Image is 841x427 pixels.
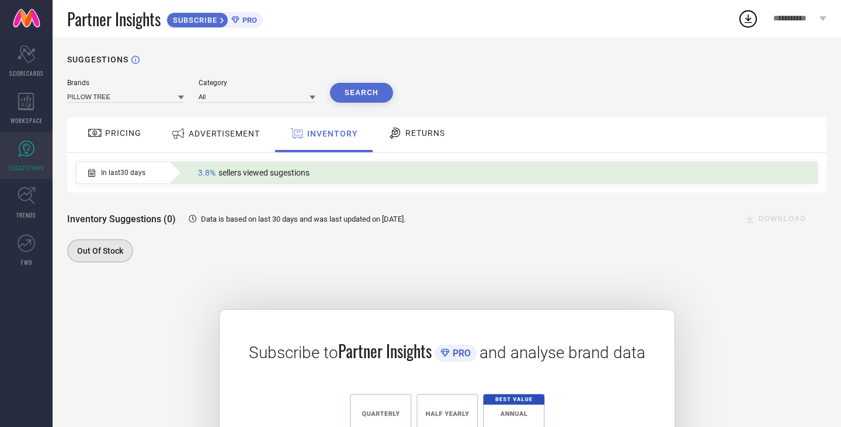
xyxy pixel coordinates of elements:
span: SCORECARDS [9,69,44,78]
span: TRENDS [16,211,36,219]
span: INVENTORY [307,129,358,138]
span: PRO [450,348,471,359]
a: SUBSCRIBEPRO [166,9,263,28]
span: Out Of Stock [77,246,123,256]
span: and analyse brand data [479,343,645,362]
span: PRO [239,16,257,24]
span: ADVERTISEMENT [189,129,260,138]
span: Partner Insights [338,339,432,363]
span: 3.8% [198,168,216,177]
button: Search [330,83,393,103]
div: Category [199,79,315,87]
span: Subscribe to [249,343,338,362]
div: Brands [67,79,184,87]
span: SUBSCRIBE [167,16,220,24]
div: Percentage of sellers who have viewed suggestions for the current Insight Type [192,165,315,180]
span: sellers viewed sugestions [218,168,310,177]
span: PRICING [105,128,141,138]
span: Data is based on last 30 days and was last updated on [DATE] . [201,215,405,223]
span: SUGGESTIONS [9,163,44,172]
span: In last 30 days [101,169,145,177]
h1: SUGGESTIONS [67,55,128,64]
div: Open download list [738,8,759,29]
span: Partner Insights [67,7,161,31]
span: Inventory Suggestions (0) [67,213,176,225]
span: WORKSPACE [11,116,43,125]
span: RETURNS [405,128,445,138]
span: FWD [21,258,32,267]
